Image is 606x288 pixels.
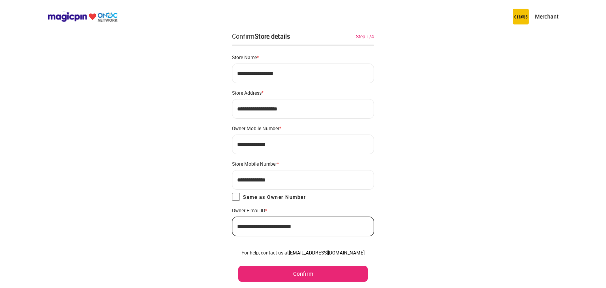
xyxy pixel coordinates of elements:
a: [EMAIL_ADDRESS][DOMAIN_NAME] [289,249,365,256]
div: For help, contact us at [238,249,368,256]
div: Confirm [232,32,290,41]
div: Store details [254,32,290,41]
input: Same as Owner Number [232,193,240,201]
button: Confirm [238,266,368,282]
div: Owner Mobile Number [232,125,374,131]
div: Store Mobile Number [232,161,374,167]
p: Merchant [535,13,559,21]
div: Store Name [232,54,374,60]
img: circus.b677b59b.png [513,9,529,24]
img: ondc-logo-new-small.8a59708e.svg [47,11,118,22]
div: Owner E-mail ID [232,207,374,213]
div: Step 1/4 [356,33,374,40]
div: Store Address [232,90,374,96]
label: Same as Owner Number [232,193,306,201]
